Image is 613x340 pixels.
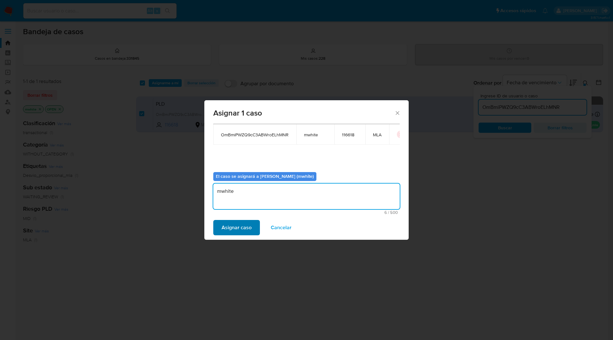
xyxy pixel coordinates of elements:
[204,100,409,240] div: assign-modal
[213,220,260,235] button: Asignar caso
[215,210,398,215] span: Máximo 500 caracteres
[304,132,327,138] span: mwhite
[213,184,400,209] textarea: mwhite
[342,132,358,138] span: 116618
[397,131,405,138] button: icon-button
[213,109,394,117] span: Asignar 1 caso
[222,221,252,235] span: Asignar caso
[271,221,291,235] span: Cancelar
[221,132,289,138] span: OmBmiPWZQ9cC3ABWroELhMNR
[394,110,400,116] button: Cerrar ventana
[216,173,314,179] b: El caso se asignará a [PERSON_NAME] (mwhite)
[373,132,382,138] span: MLA
[262,220,300,235] button: Cancelar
